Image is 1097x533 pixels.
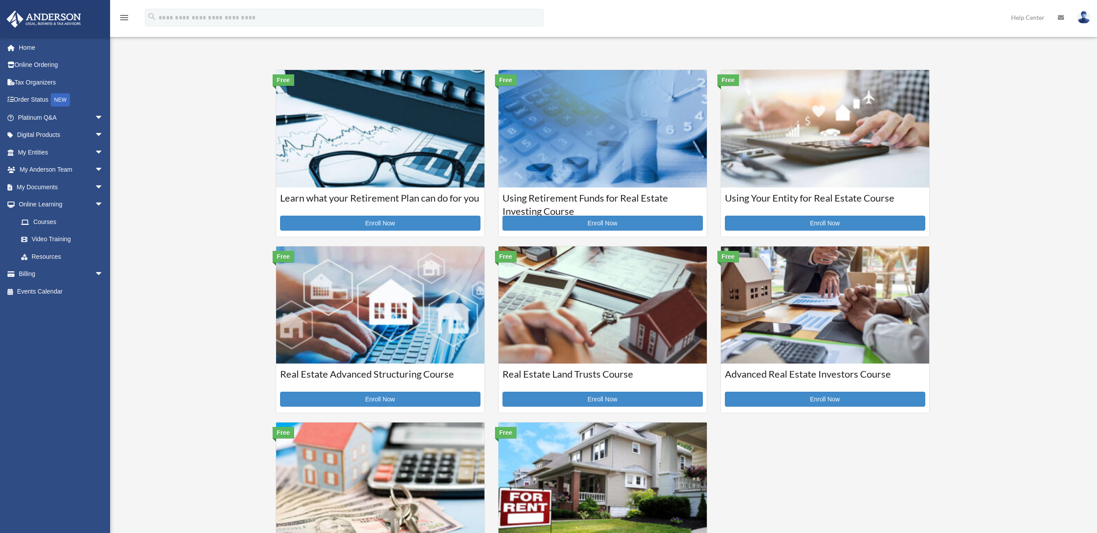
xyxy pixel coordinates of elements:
a: Platinum Q&Aarrow_drop_down [6,109,117,126]
a: menu [119,15,129,23]
a: Enroll Now [725,392,925,407]
h3: Real Estate Land Trusts Course [502,368,703,390]
a: My Entitiesarrow_drop_down [6,143,117,161]
span: arrow_drop_down [95,196,112,214]
a: Enroll Now [725,216,925,231]
a: Online Ordering [6,56,117,74]
a: Online Learningarrow_drop_down [6,196,117,213]
h3: Using Your Entity for Real Estate Course [725,191,925,213]
h3: Advanced Real Estate Investors Course [725,368,925,390]
a: Billingarrow_drop_down [6,265,117,283]
div: Free [717,74,739,86]
img: Anderson Advisors Platinum Portal [4,11,84,28]
a: Enroll Now [280,392,480,407]
span: arrow_drop_down [95,178,112,196]
a: Home [6,39,117,56]
h3: Real Estate Advanced Structuring Course [280,368,480,390]
h3: Learn what your Retirement Plan can do for you [280,191,480,213]
i: search [147,12,157,22]
div: Free [495,427,517,438]
a: Resources [12,248,117,265]
a: My Documentsarrow_drop_down [6,178,117,196]
a: Digital Productsarrow_drop_down [6,126,117,144]
i: menu [119,12,129,23]
span: arrow_drop_down [95,265,112,283]
div: Free [495,74,517,86]
a: Enroll Now [502,216,703,231]
a: My Anderson Teamarrow_drop_down [6,161,117,179]
div: Free [717,251,739,262]
a: Tax Organizers [6,74,117,91]
div: Free [273,74,295,86]
h3: Using Retirement Funds for Real Estate Investing Course [502,191,703,213]
a: Video Training [12,231,117,248]
span: arrow_drop_down [95,109,112,127]
span: arrow_drop_down [95,161,112,179]
a: Enroll Now [502,392,703,407]
span: arrow_drop_down [95,143,112,162]
img: User Pic [1077,11,1090,24]
a: Events Calendar [6,283,117,300]
span: arrow_drop_down [95,126,112,144]
a: Enroll Now [280,216,480,231]
a: Courses [12,213,112,231]
a: Order StatusNEW [6,91,117,109]
div: Free [273,251,295,262]
div: Free [495,251,517,262]
div: Free [273,427,295,438]
div: NEW [51,93,70,107]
